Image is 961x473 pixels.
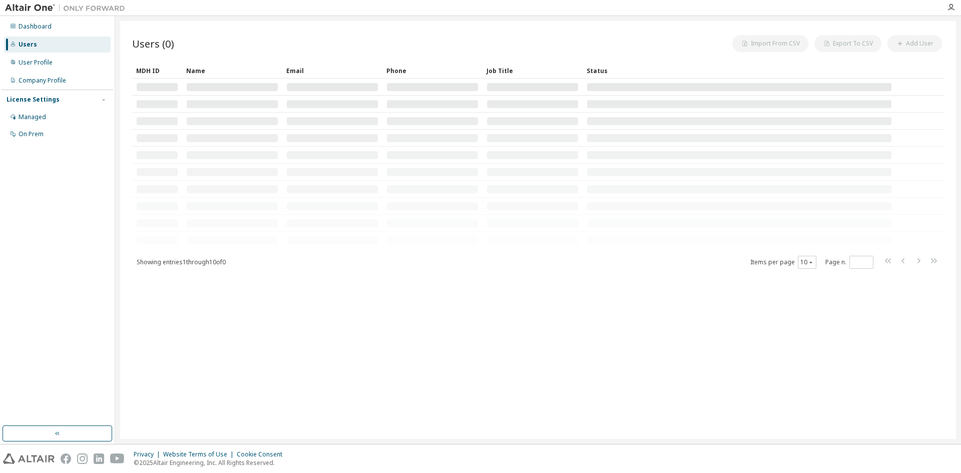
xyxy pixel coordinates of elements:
div: Email [286,63,378,79]
div: User Profile [19,59,53,67]
div: Status [587,63,892,79]
div: Phone [386,63,478,79]
div: Cookie Consent [237,450,288,458]
button: Add User [887,35,942,52]
img: instagram.svg [77,453,88,464]
div: Company Profile [19,77,66,85]
button: 10 [800,258,814,266]
div: Job Title [487,63,579,79]
div: Website Terms of Use [163,450,237,458]
div: Managed [19,113,46,121]
div: On Prem [19,130,44,138]
img: facebook.svg [61,453,71,464]
div: Privacy [134,450,163,458]
img: youtube.svg [110,453,125,464]
img: linkedin.svg [94,453,104,464]
div: Users [19,41,37,49]
div: Dashboard [19,23,52,31]
img: Altair One [5,3,130,13]
span: Items per page [750,256,816,269]
span: Page n. [825,256,873,269]
img: altair_logo.svg [3,453,55,464]
div: MDH ID [136,63,178,79]
div: Name [186,63,278,79]
p: © 2025 Altair Engineering, Inc. All Rights Reserved. [134,458,288,467]
div: License Settings [7,96,60,104]
span: Showing entries 1 through 10 of 0 [137,258,226,266]
span: Users (0) [132,37,174,51]
button: Export To CSV [814,35,881,52]
button: Import From CSV [732,35,808,52]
